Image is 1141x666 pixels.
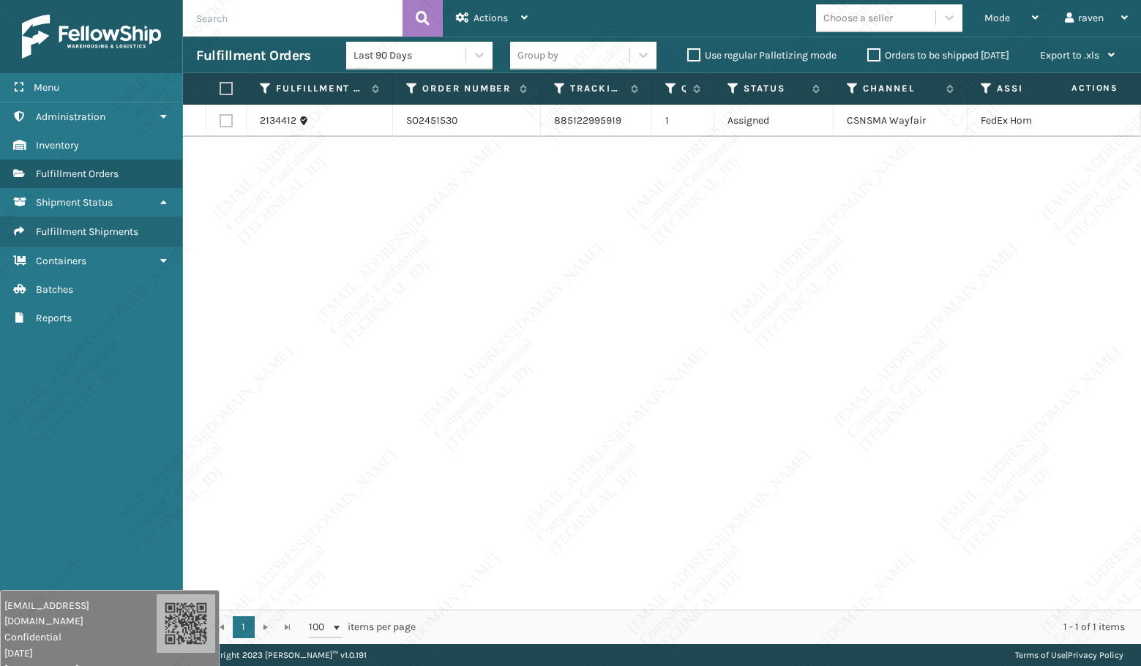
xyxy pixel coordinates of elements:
label: Status [744,82,805,95]
span: Fulfillment Orders [36,168,119,180]
td: FedEx Home Delivery [968,105,1107,137]
td: 1 [652,105,714,137]
p: Copyright 2023 [PERSON_NAME]™ v 1.0.191 [201,644,367,666]
div: | [1015,644,1123,666]
span: Actions [1025,76,1127,100]
label: Use regular Palletizing mode [687,49,837,61]
label: Fulfillment Order Id [276,82,364,95]
label: Assigned Carrier Service [997,82,1079,95]
span: 100 [309,620,331,635]
div: Group by [517,48,558,63]
span: Export to .xls [1040,49,1099,61]
h3: Fulfillment Orders [196,47,310,64]
span: Inventory [36,139,79,151]
span: [EMAIL_ADDRESS][DOMAIN_NAME] [4,598,157,629]
span: Menu [34,81,59,94]
span: [DATE] [4,646,157,661]
span: Shipment Status [36,196,113,209]
a: 2134412 [260,113,296,128]
span: Fulfillment Shipments [36,225,138,238]
span: Mode [984,12,1010,24]
label: Quantity [681,82,686,95]
label: Orders to be shipped [DATE] [867,49,1009,61]
span: Containers [36,255,86,267]
td: Assigned [714,105,834,137]
span: Reports [36,312,72,324]
div: Last 90 Days [353,48,467,63]
td: CSNSMA Wayfair [834,105,968,137]
a: 1 [233,616,255,638]
img: logo [22,15,161,59]
a: Terms of Use [1015,650,1066,660]
a: 885122995919 [554,114,621,127]
label: Order Number [422,82,512,95]
td: SO2451530 [393,105,541,137]
span: items per page [309,616,416,638]
div: Choose a seller [823,10,893,26]
label: Channel [863,82,939,95]
div: 1 - 1 of 1 items [436,620,1125,635]
span: Administration [36,111,105,123]
span: Actions [474,12,508,24]
span: Batches [36,283,73,296]
label: Tracking Number [570,82,624,95]
a: Privacy Policy [1068,650,1123,660]
span: Confidential [4,629,157,645]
